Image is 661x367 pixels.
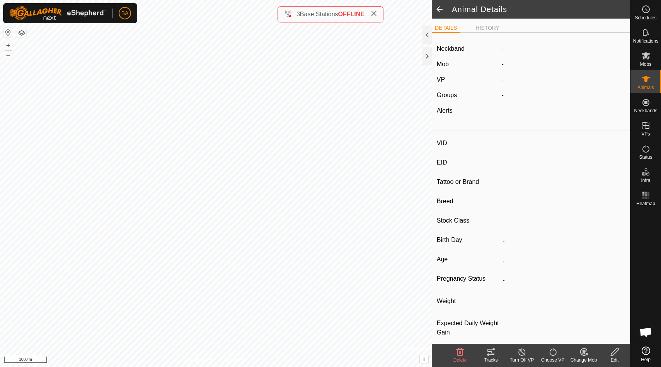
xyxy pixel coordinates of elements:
h2: Animal Details [452,5,630,14]
label: Age [437,254,499,264]
label: Mob [437,61,449,67]
div: - [499,91,629,100]
label: Pregnancy Status [437,274,499,284]
span: Delete [453,357,467,363]
span: Neckbands [634,108,657,113]
div: Open chat [634,321,658,344]
label: Breed [437,196,499,206]
div: Edit [599,357,630,364]
span: Heatmap [636,201,655,206]
a: Privacy Policy [185,357,214,364]
span: VPs [641,132,650,136]
span: - [502,61,504,67]
label: Stock Class [437,216,499,226]
button: Map Layers [17,28,26,38]
a: Contact Us [223,357,246,364]
label: Groups [437,92,457,98]
span: OFFLINE [338,11,365,17]
div: Choose VP [537,357,568,364]
button: + [3,41,13,50]
span: Base Stations [300,11,338,17]
span: Animals [637,85,654,90]
span: i [423,356,425,362]
span: 3 [296,11,300,17]
button: i [420,355,428,364]
label: Expected Daily Weight Gain [437,319,499,337]
span: Mobs [640,62,651,67]
li: DETAILS [432,24,460,33]
span: Help [641,357,651,362]
span: BA [121,9,129,17]
a: Help [630,343,661,365]
label: Neckband [437,44,465,53]
label: Alerts [437,107,453,114]
label: Birth Day [437,235,499,245]
button: – [3,51,13,60]
li: HISTORY [472,24,503,32]
label: VP [437,76,445,83]
label: Tattoo or Brand [437,177,499,187]
span: Notifications [633,39,658,43]
label: VID [437,138,499,148]
span: Infra [641,178,650,183]
label: Weight [437,293,499,309]
label: EID [437,158,499,168]
span: Status [639,155,652,159]
div: Change Mob [568,357,599,364]
label: - [502,44,504,53]
span: Schedules [635,15,656,20]
app-display-virtual-paddock-transition: - [502,76,504,83]
img: Gallagher Logo [9,6,106,20]
button: Reset Map [3,28,13,37]
div: Tracks [475,357,506,364]
div: Turn Off VP [506,357,537,364]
